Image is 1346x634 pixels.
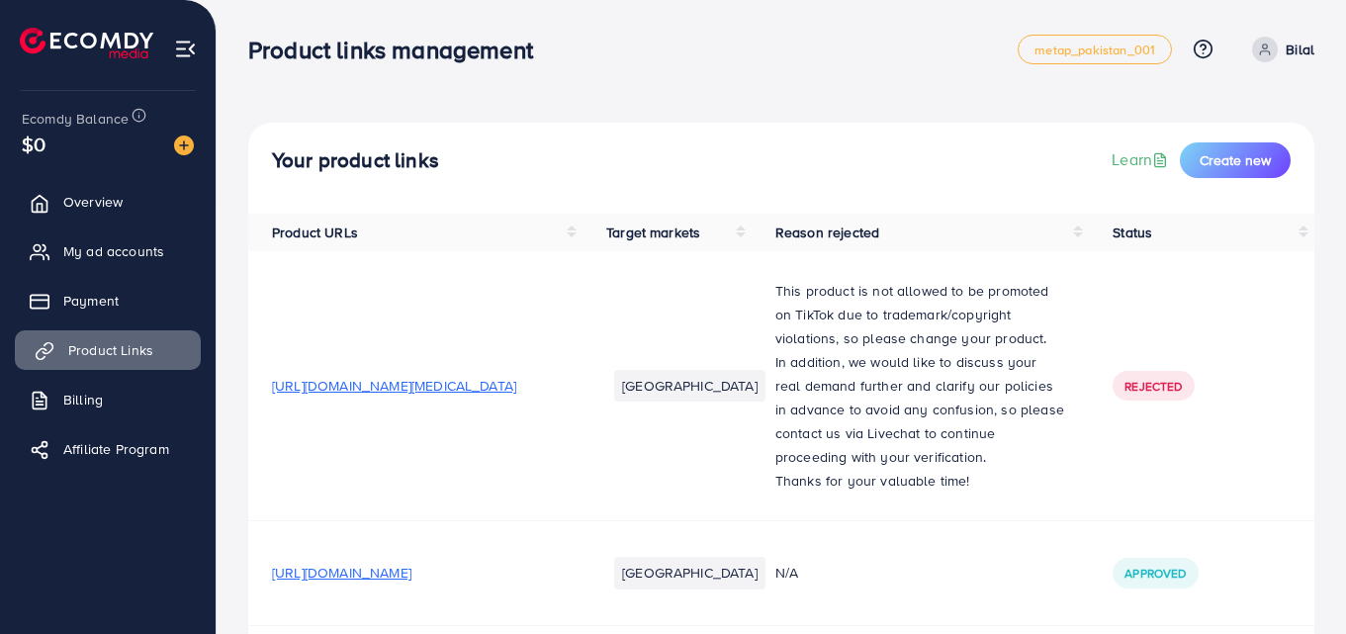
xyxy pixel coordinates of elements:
a: Affiliate Program [15,429,201,469]
span: N/A [775,563,798,583]
a: Bilal [1244,37,1314,62]
p: This product is not allowed to be promoted on TikTok due to trademark/copyright violations, so pl... [775,279,1066,350]
a: Payment [15,281,201,320]
img: logo [20,28,153,58]
span: My ad accounts [63,241,164,261]
span: Create new [1200,150,1271,170]
a: My ad accounts [15,231,201,271]
span: Payment [63,291,119,311]
span: metap_pakistan_001 [1034,44,1155,56]
h4: Your product links [272,148,439,173]
span: Reason rejected [775,223,879,242]
span: Billing [63,390,103,409]
span: Overview [63,192,123,212]
span: Rejected [1124,378,1182,395]
li: [GEOGRAPHIC_DATA] [614,370,765,402]
p: In addition, we would like to discuss your real demand further and clarify our policies in advanc... [775,350,1066,469]
span: [URL][DOMAIN_NAME][MEDICAL_DATA] [272,376,516,396]
a: Billing [15,380,201,419]
span: Product URLs [272,223,358,242]
img: menu [174,38,197,60]
span: Affiliate Program [63,439,169,459]
span: Approved [1124,565,1186,582]
li: [GEOGRAPHIC_DATA] [614,557,765,589]
span: $0 [22,130,45,158]
span: Target markets [606,223,700,242]
a: metap_pakistan_001 [1018,35,1172,64]
span: Product Links [68,340,153,360]
p: Bilal [1286,38,1314,61]
a: Overview [15,182,201,222]
p: Thanks for your valuable time! [775,469,1066,493]
span: Status [1113,223,1152,242]
iframe: Chat [1262,545,1331,619]
span: Ecomdy Balance [22,109,129,129]
h3: Product links management [248,36,549,64]
span: [URL][DOMAIN_NAME] [272,563,411,583]
button: Create new [1180,142,1291,178]
img: image [174,136,194,155]
a: Learn [1112,148,1172,171]
a: Product Links [15,330,201,370]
